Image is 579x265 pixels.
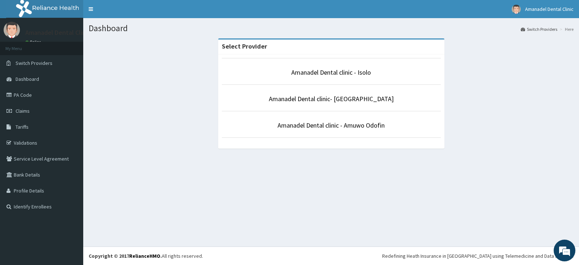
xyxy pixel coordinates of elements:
li: Here [558,26,574,32]
a: Switch Providers [521,26,557,32]
span: Claims [16,108,30,114]
span: Switch Providers [16,60,52,66]
div: Redefining Heath Insurance in [GEOGRAPHIC_DATA] using Telemedicine and Data Science! [382,252,574,260]
img: User Image [512,5,521,14]
span: Amanadel Dental Clinic [525,6,574,12]
footer: All rights reserved. [83,247,579,265]
a: Amanadel Dental clinic - Amuwo Odofin [278,121,385,129]
a: RelianceHMO [129,253,160,259]
p: Amanadel Dental Clinic [25,29,90,36]
span: Tariffs [16,124,29,130]
img: User Image [4,22,20,38]
strong: Select Provider [222,42,267,50]
a: Online [25,40,43,45]
strong: Copyright © 2017 . [89,253,162,259]
a: Amanadel Dental clinic- [GEOGRAPHIC_DATA] [269,95,394,103]
span: Dashboard [16,76,39,82]
h1: Dashboard [89,24,574,33]
a: Amanadel Dental clinic - Isolo [291,68,371,76]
